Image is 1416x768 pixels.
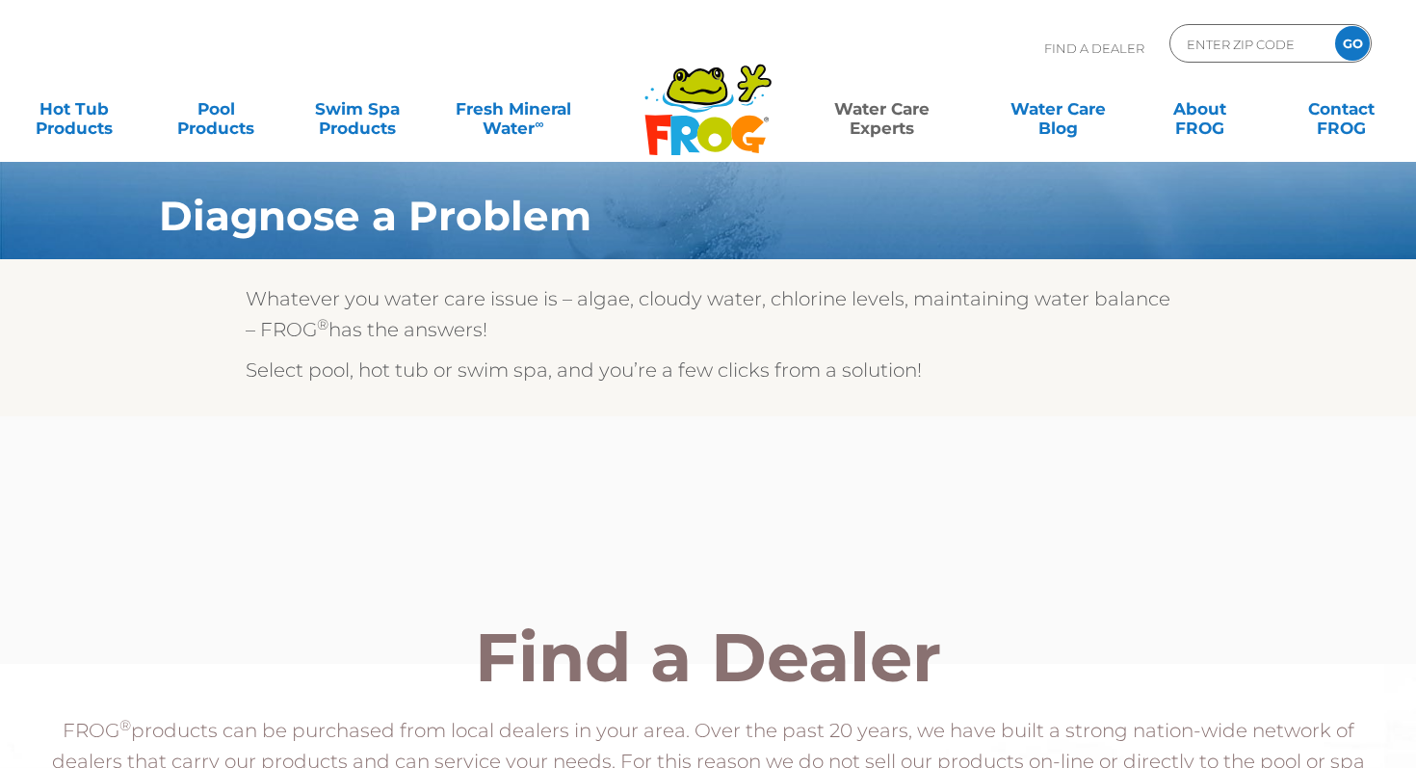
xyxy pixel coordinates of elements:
a: Water CareExperts [793,90,972,128]
a: Water CareBlog [1003,90,1113,128]
a: Swim SpaProducts [302,90,412,128]
a: PoolProducts [161,90,271,128]
p: Select pool, hot tub or swim spa, and you’re a few clicks from a solution! [246,355,1170,385]
sup: ∞ [535,117,543,131]
a: Hot TubProducts [19,90,129,128]
input: GO [1335,26,1370,61]
img: Frog Products Logo [634,39,782,156]
a: Fresh MineralWater∞ [444,90,582,128]
sup: ® [119,716,131,734]
sup: ® [317,315,328,333]
a: AboutFROG [1144,90,1254,128]
h2: Find a Dealer [43,623,1373,691]
p: Find A Dealer [1044,24,1144,72]
a: ContactFROG [1287,90,1397,128]
p: Whatever you water care issue is – algae, cloudy water, chlorine levels, maintaining water balanc... [246,283,1170,345]
strong: Diagnose a Problem [159,191,591,241]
